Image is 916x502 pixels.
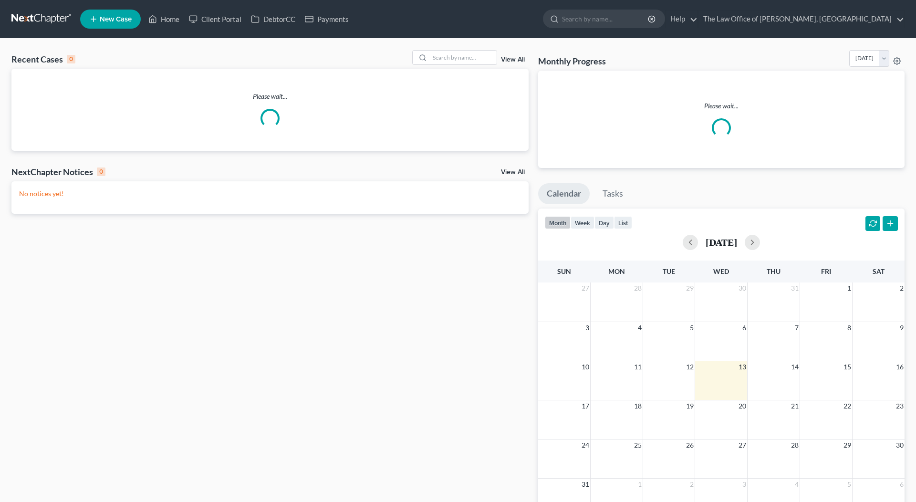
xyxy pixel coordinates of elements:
span: 27 [581,282,590,294]
span: 22 [843,400,852,412]
span: Sat [873,267,885,275]
span: 2 [899,282,905,294]
span: 9 [899,322,905,334]
div: Recent Cases [11,53,75,65]
span: 7 [794,322,800,334]
span: 19 [685,400,695,412]
span: 8 [846,322,852,334]
button: week [571,216,594,229]
a: Calendar [538,183,590,204]
span: 29 [843,439,852,451]
span: 20 [738,400,747,412]
a: Tasks [594,183,632,204]
span: 3 [741,479,747,490]
span: 24 [581,439,590,451]
span: Fri [821,267,831,275]
div: NextChapter Notices [11,166,105,178]
button: list [614,216,632,229]
span: 30 [738,282,747,294]
span: 4 [794,479,800,490]
h2: [DATE] [706,237,737,247]
span: 15 [843,361,852,373]
span: 26 [685,439,695,451]
p: Please wait... [546,101,897,111]
span: 14 [790,361,800,373]
span: 6 [899,479,905,490]
a: DebtorCC [246,10,300,28]
span: 5 [689,322,695,334]
span: Mon [608,267,625,275]
span: 2 [689,479,695,490]
span: Wed [713,267,729,275]
p: No notices yet! [19,189,521,199]
span: 27 [738,439,747,451]
div: 0 [97,167,105,176]
button: month [545,216,571,229]
span: 1 [637,479,643,490]
span: 28 [790,439,800,451]
span: 23 [895,400,905,412]
span: 31 [581,479,590,490]
span: 16 [895,361,905,373]
button: day [594,216,614,229]
a: The Law Office of [PERSON_NAME], [GEOGRAPHIC_DATA] [698,10,904,28]
input: Search by name... [430,51,497,64]
div: 0 [67,55,75,63]
span: 12 [685,361,695,373]
a: View All [501,56,525,63]
span: Tue [663,267,675,275]
span: 6 [741,322,747,334]
a: Help [666,10,697,28]
span: Sun [557,267,571,275]
a: Payments [300,10,354,28]
span: 31 [790,282,800,294]
span: 1 [846,282,852,294]
span: 29 [685,282,695,294]
a: View All [501,169,525,176]
span: 5 [846,479,852,490]
span: 18 [633,400,643,412]
span: 11 [633,361,643,373]
span: 30 [895,439,905,451]
input: Search by name... [562,10,649,28]
span: 4 [637,322,643,334]
span: New Case [100,16,132,23]
a: Home [144,10,184,28]
span: 28 [633,282,643,294]
span: 13 [738,361,747,373]
span: 10 [581,361,590,373]
p: Please wait... [11,92,529,101]
span: 3 [584,322,590,334]
span: Thu [767,267,781,275]
span: 17 [581,400,590,412]
span: 25 [633,439,643,451]
span: 21 [790,400,800,412]
h3: Monthly Progress [538,55,606,67]
a: Client Portal [184,10,246,28]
